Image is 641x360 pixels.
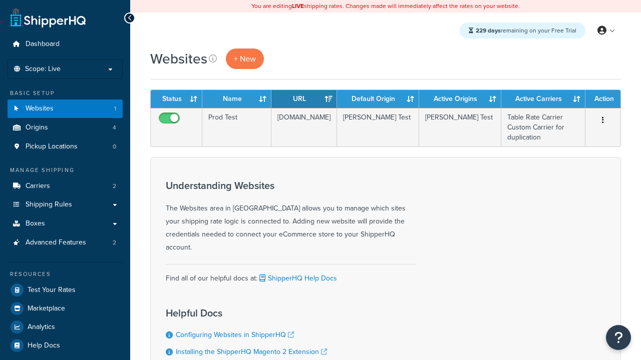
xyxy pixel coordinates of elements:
h3: Understanding Websites [166,180,416,191]
a: Shipping Rules [8,195,123,214]
span: 1 [114,104,116,113]
a: Marketplace [8,299,123,317]
span: Advanced Features [26,238,86,247]
th: Active Origins: activate to sort column ascending [419,90,501,108]
a: Analytics [8,318,123,336]
span: Scope: Live [25,65,61,73]
a: Origins 4 [8,118,123,137]
td: [PERSON_NAME] Test [419,108,501,146]
button: Open Resource Center [606,325,631,350]
th: Status: activate to sort column ascending [151,90,202,108]
th: URL: activate to sort column ascending [271,90,337,108]
span: Websites [26,104,54,113]
th: Active Carriers: activate to sort column ascending [501,90,585,108]
span: Marketplace [28,304,65,313]
td: [DOMAIN_NAME] [271,108,337,146]
a: Help Docs [8,336,123,354]
strong: 229 days [476,26,501,35]
a: + New [226,48,264,69]
div: Manage Shipping [8,166,123,174]
th: Name: activate to sort column ascending [202,90,271,108]
a: ShipperHQ Home [11,7,86,27]
a: Boxes [8,214,123,233]
a: Carriers 2 [8,177,123,195]
span: Boxes [26,219,45,228]
li: Websites [8,99,123,118]
a: Test Your Rates [8,281,123,299]
span: Origins [26,123,48,132]
a: Websites 1 [8,99,123,118]
span: Help Docs [28,341,60,350]
a: ShipperHQ Help Docs [257,273,337,283]
li: Carriers [8,177,123,195]
span: Analytics [28,323,55,331]
td: Prod Test [202,108,271,146]
div: Basic Setup [8,89,123,97]
div: The Websites area in [GEOGRAPHIC_DATA] allows you to manage which sites your shipping rate logic ... [166,180,416,254]
a: Advanced Features 2 [8,233,123,252]
a: Configuring Websites in ShipperHQ [176,329,294,340]
li: Origins [8,118,123,137]
span: Shipping Rules [26,200,72,209]
h3: Helpful Docs [166,307,346,318]
span: 2 [113,238,116,247]
td: Table Rate Carrier Custom Carrier for duplication [501,108,585,146]
span: Pickup Locations [26,142,78,151]
a: Installing the ShipperHQ Magento 2 Extension [176,346,327,357]
td: [PERSON_NAME] Test [337,108,419,146]
h1: Websites [150,49,207,68]
b: LIVE [292,1,304,10]
th: Default Origin: activate to sort column ascending [337,90,419,108]
th: Action [585,90,620,108]
span: 2 [113,182,116,190]
div: remaining on your Free Trial [460,22,585,38]
span: Carriers [26,182,50,190]
span: 0 [113,142,116,151]
div: Find all of our helpful docs at: [166,264,416,285]
span: Dashboard [26,40,60,48]
span: 4 [113,123,116,132]
span: + New [234,53,256,64]
a: Dashboard [8,35,123,53]
li: Pickup Locations [8,137,123,156]
a: Pickup Locations 0 [8,137,123,156]
div: Resources [8,270,123,278]
span: Test Your Rates [28,286,76,294]
li: Advanced Features [8,233,123,252]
